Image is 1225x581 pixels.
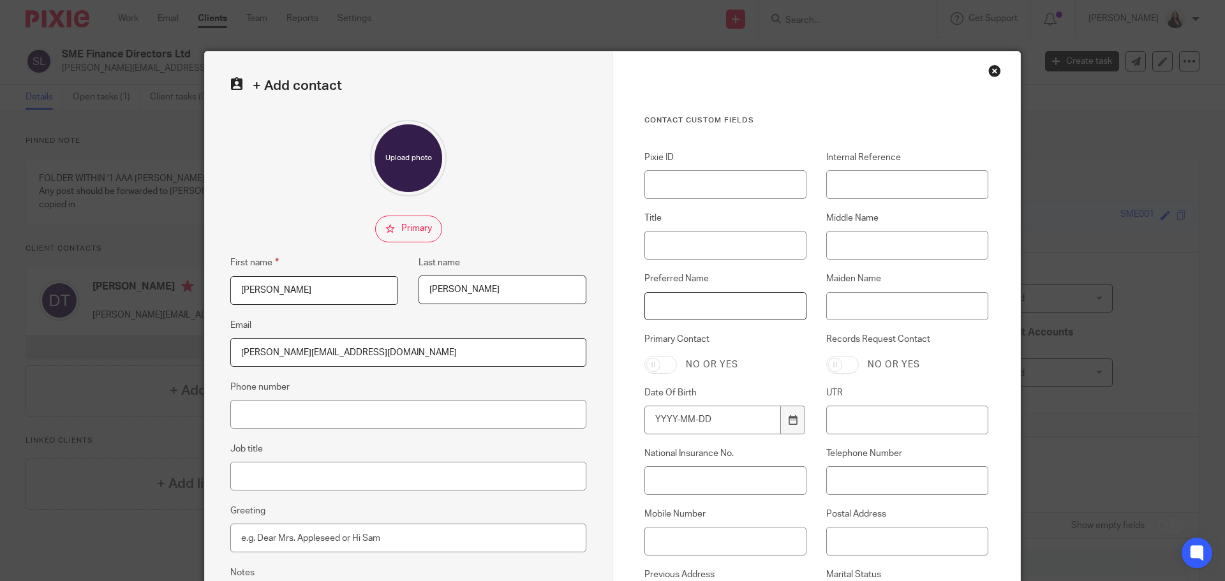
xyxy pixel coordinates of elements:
[230,381,290,393] label: Phone number
[988,64,1001,77] div: Close this dialog window
[644,151,806,164] label: Pixie ID
[644,272,806,285] label: Preferred Name
[644,447,806,460] label: National Insurance No.
[644,333,806,346] label: Primary Contact
[230,443,263,455] label: Job title
[826,212,988,224] label: Middle Name
[230,566,255,579] label: Notes
[230,77,586,94] h2: + Add contact
[644,508,806,520] label: Mobile Number
[644,406,781,434] input: YYYY-MM-DD
[686,358,738,371] label: No or yes
[826,508,988,520] label: Postal Address
[644,115,988,126] h3: Contact Custom fields
[826,272,988,285] label: Maiden Name
[826,386,988,399] label: UTR
[826,568,988,581] label: Marital Status
[644,568,806,581] label: Previous Address
[230,255,279,270] label: First name
[868,358,920,371] label: No or yes
[644,386,806,399] label: Date Of Birth
[230,524,586,552] input: e.g. Dear Mrs. Appleseed or Hi Sam
[826,151,988,164] label: Internal Reference
[644,212,806,224] label: Title
[826,333,988,346] label: Records Request Contact
[826,447,988,460] label: Telephone Number
[419,256,460,269] label: Last name
[230,319,251,332] label: Email
[230,504,265,517] label: Greeting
